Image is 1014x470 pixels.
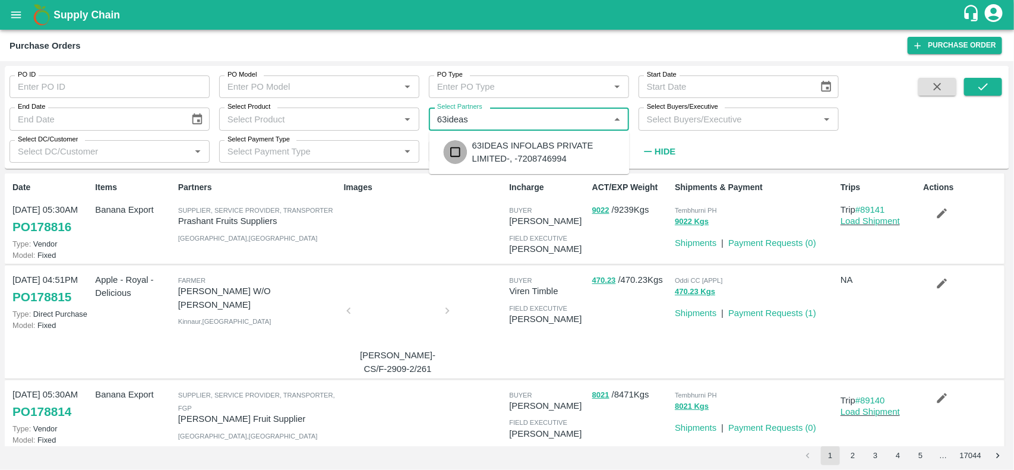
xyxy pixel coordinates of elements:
input: Enter PO ID [10,75,210,98]
p: Vendor [12,238,90,250]
a: Payment Requests (1) [728,308,816,318]
span: Model: [12,321,35,330]
a: Load Shipment [841,216,900,226]
p: Trip [841,203,918,216]
span: Supplier, Service Provider, Transporter [178,207,333,214]
strong: Hide [655,147,675,156]
a: Load Shipment [841,407,900,417]
p: [PERSON_NAME]-CS/F-2909-2/261 [353,349,443,376]
input: Select Partners [432,111,606,127]
input: Enter PO Type [432,79,606,94]
p: Banana Export [95,388,173,401]
span: Type: [12,239,31,248]
p: [DATE] 04:51PM [12,273,90,286]
p: Trips [841,181,918,194]
span: [GEOGRAPHIC_DATA] , [GEOGRAPHIC_DATA] [178,433,318,440]
span: Tembhurni PH [675,392,717,399]
span: field executive [509,305,567,312]
p: Incharge [509,181,587,194]
button: Go to page 2 [844,446,863,465]
button: Go to next page [988,446,1007,465]
div: account of current user [983,2,1004,27]
span: Type: [12,310,31,318]
span: Kinnaur , [GEOGRAPHIC_DATA] [178,318,271,325]
label: Select DC/Customer [18,135,78,144]
input: Start Date [639,75,810,98]
p: ACT/EXP Weight [592,181,670,194]
p: [PERSON_NAME] [509,313,587,326]
button: page 1 [821,446,840,465]
input: Select Payment Type [223,144,381,159]
button: 470.23 Kgs [675,285,715,299]
p: Fixed [12,250,90,261]
p: Vendor [12,423,90,434]
a: Shipments [675,423,716,433]
button: 9022 Kgs [675,215,709,229]
div: | [716,417,724,434]
p: / 9239 Kgs [592,203,670,217]
label: Select Buyers/Executive [647,102,718,112]
a: Supply Chain [53,7,962,23]
img: logo [30,3,53,27]
button: Go to page 17044 [956,446,985,465]
div: Purchase Orders [10,38,81,53]
nav: pagination navigation [797,446,1009,465]
a: Purchase Order [908,37,1002,54]
button: Open [400,79,415,94]
label: End Date [18,102,45,112]
input: End Date [10,108,181,130]
p: [PERSON_NAME] [509,242,587,255]
div: customer-support [962,4,983,26]
label: PO ID [18,70,36,80]
p: Actions [924,181,1002,194]
a: PO178816 [12,216,71,238]
button: Open [609,79,625,94]
div: | [716,232,724,250]
input: Select Product [223,111,396,127]
div: … [934,450,953,462]
p: [PERSON_NAME] [509,215,587,228]
p: Images [344,181,505,194]
label: Select Product [228,102,270,112]
span: buyer [509,207,532,214]
button: Go to page 4 [889,446,908,465]
a: #89140 [855,396,885,405]
div: 63IDEAS INFOLABS PRIVATE LIMITED-, -7208746994 [472,139,620,166]
a: Shipments [675,308,716,318]
label: Select Payment Type [228,135,290,144]
p: NA [841,273,918,286]
b: Supply Chain [53,9,120,21]
span: [GEOGRAPHIC_DATA] , [GEOGRAPHIC_DATA] [178,235,318,242]
button: Go to page 5 [911,446,930,465]
label: Select Partners [437,102,482,112]
p: Fixed [12,434,90,446]
button: 470.23 [592,274,616,288]
a: PO178814 [12,401,71,422]
a: Payment Requests (0) [728,423,816,433]
p: Viren Timble [509,285,587,298]
label: PO Type [437,70,463,80]
p: Banana Export [95,203,173,216]
p: [PERSON_NAME] [509,399,587,412]
span: field executive [509,419,567,426]
a: Payment Requests (0) [728,238,816,248]
p: Fixed [12,320,90,331]
a: #89141 [855,205,885,215]
input: Enter PO Model [223,79,396,94]
p: Shipments & Payment [675,181,836,194]
button: Close [609,112,625,127]
span: buyer [509,392,532,399]
button: 8021 Kgs [675,400,709,414]
span: Model: [12,251,35,260]
button: Open [819,112,835,127]
button: open drawer [2,1,30,29]
p: [PERSON_NAME] [509,427,587,440]
span: Model: [12,436,35,444]
p: [DATE] 05:30AM [12,203,90,216]
p: Direct Purchase [12,308,90,320]
p: Apple - Royal - Delicious [95,273,173,300]
div: | [716,302,724,320]
input: Select DC/Customer [13,144,187,159]
button: 9022 [592,204,609,217]
p: Prashant Fruits Suppliers [178,215,339,228]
